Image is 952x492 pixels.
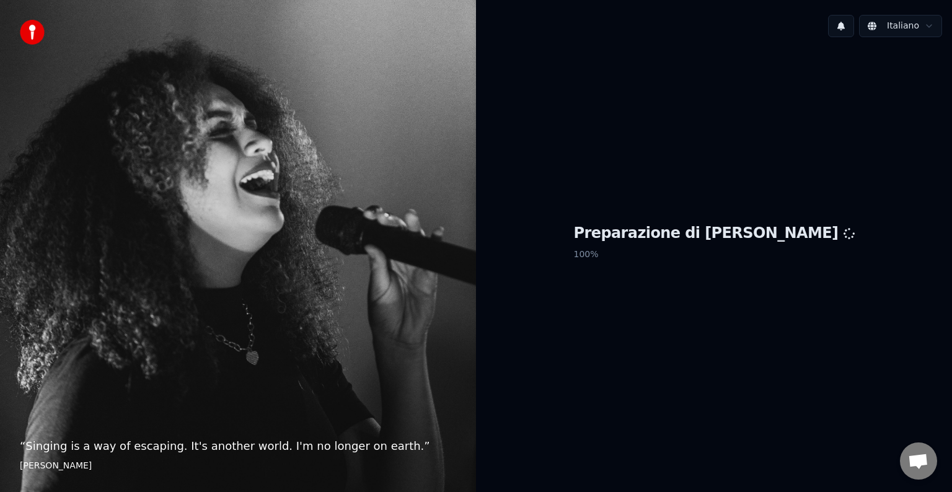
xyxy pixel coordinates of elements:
p: 100 % [574,244,855,266]
p: “ Singing is a way of escaping. It's another world. I'm no longer on earth. ” [20,437,456,455]
h1: Preparazione di [PERSON_NAME] [574,224,855,244]
div: Aprire la chat [900,442,937,480]
img: youka [20,20,45,45]
footer: [PERSON_NAME] [20,460,456,472]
